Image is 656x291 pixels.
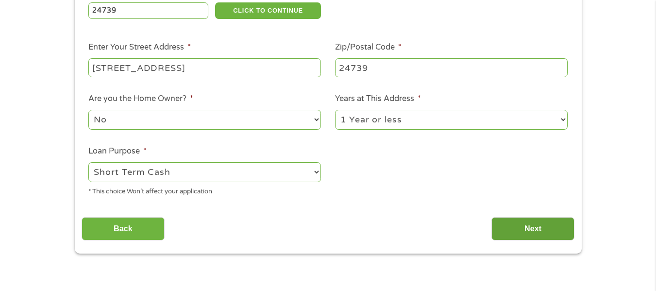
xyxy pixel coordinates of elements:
input: 1 Main Street [88,58,321,77]
label: Enter Your Street Address [88,42,191,52]
input: Next [491,217,574,241]
label: Years at This Address [335,94,421,104]
button: CLICK TO CONTINUE [215,2,321,19]
input: Back [82,217,165,241]
input: Enter Zipcode (e.g 01510) [88,2,208,19]
label: Are you the Home Owner? [88,94,193,104]
label: Zip/Postal Code [335,42,402,52]
label: Loan Purpose [88,146,147,156]
div: * This choice Won’t affect your application [88,184,321,197]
